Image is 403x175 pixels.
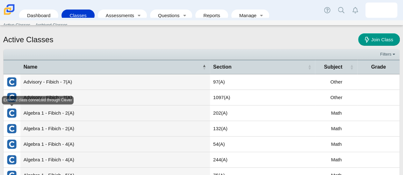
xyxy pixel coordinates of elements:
[20,105,210,121] td: Algebra 1 - Fibich - 2(A)
[365,3,397,18] a: matthew.fibich.kEPuGm
[7,108,17,118] img: External class connected through Clever
[234,10,257,21] a: Manage
[307,60,311,74] span: Section : Activate to sort
[153,10,180,21] a: Questions
[2,96,74,104] div: External class connected through Clever
[210,121,315,137] td: 132(A)
[24,64,38,70] span: Name
[135,10,144,21] a: Toggle expanded
[7,139,17,149] img: External class connected through Clever
[315,152,357,168] td: Math
[20,74,210,90] td: Advisory - Fibich - 7(A)
[315,74,357,90] td: Other
[3,34,53,45] h1: Active Classes
[257,10,266,21] a: Toggle expanded
[371,37,393,42] span: Join Class
[315,105,357,121] td: Math
[7,155,17,165] img: External class connected through Clever
[198,10,225,21] a: Reports
[315,90,357,105] td: Other
[350,60,354,74] span: Subject : Activate to sort
[20,121,210,137] td: Algebra 1 - Fibich - 2(A)
[1,20,33,30] a: Active Classes
[371,64,386,70] span: Grade
[315,137,357,152] td: Math
[213,64,232,70] span: Section
[202,60,206,74] span: Name : Activate to invert sorting
[20,137,210,152] td: Algebra 1 - Fibich - 4(A)
[210,74,315,90] td: 97(A)
[7,92,17,103] img: External class connected through Clever
[210,152,315,168] td: 244(A)
[65,10,91,21] a: Classes
[7,77,17,87] img: External class connected through Clever
[315,121,357,137] td: Math
[358,33,400,46] a: Join Class
[7,124,17,134] img: External class connected through Clever
[3,3,16,16] img: Carmen School of Science & Technology
[101,10,135,21] a: Assessments
[324,64,342,70] span: Subject
[378,51,398,57] a: Filters
[210,137,315,152] td: 54(A)
[20,152,210,168] td: Algebra 1 - Fibich - 4(A)
[33,20,70,30] a: Archived Classes
[180,10,189,21] a: Toggle expanded
[210,90,315,105] td: 1097(A)
[20,90,210,105] td: Advisory - Fibich - 7(A)
[3,12,16,17] a: Carmen School of Science & Technology
[348,3,362,17] a: Alerts
[22,10,55,21] a: Dashboard
[376,5,386,15] img: matthew.fibich.kEPuGm
[210,105,315,121] td: 202(A)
